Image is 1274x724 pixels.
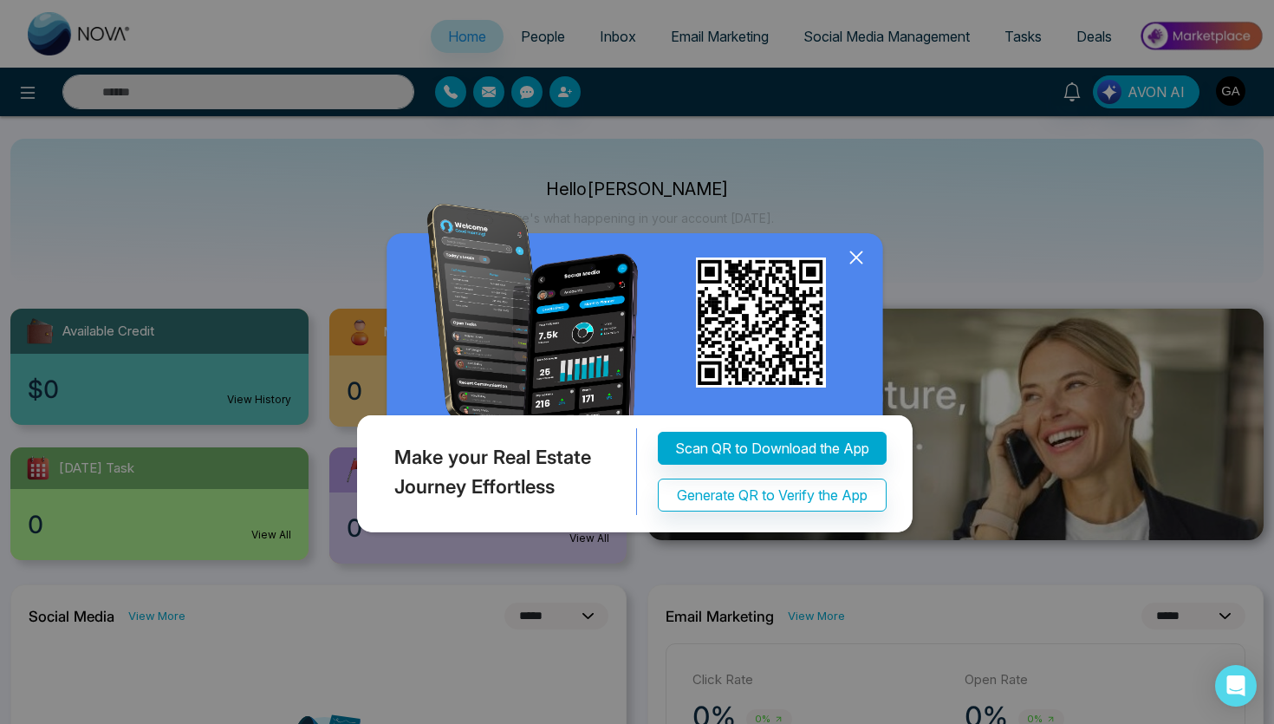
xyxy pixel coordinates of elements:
button: Generate QR to Verify the App [658,479,887,512]
div: Make your Real Estate Journey Effortless [353,428,637,515]
img: QRModal [353,204,921,541]
button: Scan QR to Download the App [658,432,887,465]
img: qr_for_download_app.png [696,258,826,388]
div: Open Intercom Messenger [1215,665,1257,707]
